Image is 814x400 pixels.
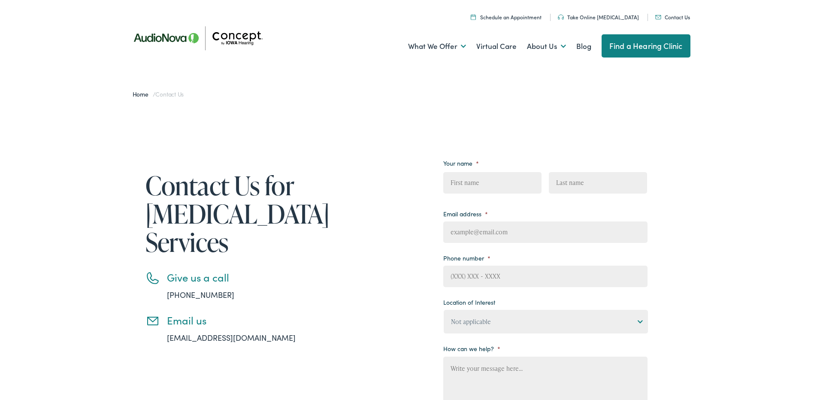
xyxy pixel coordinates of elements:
a: Contact Us [655,13,690,21]
a: What We Offer [408,30,466,62]
h3: Give us a call [167,271,321,284]
span: Contact Us [155,90,184,98]
a: [EMAIL_ADDRESS][DOMAIN_NAME] [167,332,296,343]
a: Blog [576,30,591,62]
input: (XXX) XXX - XXXX [443,266,648,287]
a: Home [133,90,153,98]
input: example@email.com [443,221,648,243]
a: Virtual Care [476,30,517,62]
h1: Contact Us for [MEDICAL_DATA] Services [145,171,321,256]
label: How can we help? [443,345,500,352]
img: A calendar icon to schedule an appointment at Concept by Iowa Hearing. [471,14,476,20]
label: Email address [443,210,488,218]
label: Location of Interest [443,298,495,306]
a: [PHONE_NUMBER] [167,289,234,300]
h3: Email us [167,314,321,327]
input: First name [443,172,542,194]
img: utility icon [655,15,661,19]
label: Your name [443,159,479,167]
a: Find a Hearing Clinic [602,34,690,58]
a: Schedule an Appointment [471,13,542,21]
a: Take Online [MEDICAL_DATA] [558,13,639,21]
label: Phone number [443,254,490,262]
span: / [133,90,184,98]
input: Last name [549,172,647,194]
a: About Us [527,30,566,62]
img: utility icon [558,15,564,20]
